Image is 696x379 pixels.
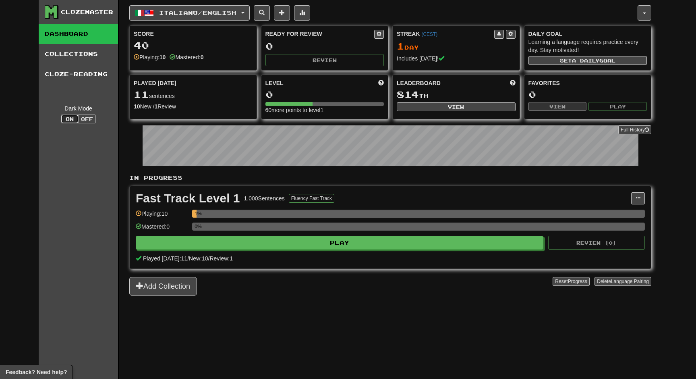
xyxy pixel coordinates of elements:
div: New / Review [134,102,253,110]
button: Review (0) [548,236,645,250]
button: Search sentences [254,5,270,21]
span: Leaderboard [397,79,441,87]
div: Playing: [134,53,166,61]
span: New: 10 [189,255,208,262]
div: 40 [134,40,253,50]
div: 60 more points to level 1 [265,106,384,114]
button: Play [136,236,543,250]
button: View [528,102,587,111]
span: Level [265,79,284,87]
button: Off [78,115,96,123]
button: Seta dailygoal [528,56,647,65]
div: sentences [134,90,253,100]
div: Favorites [528,79,647,87]
div: Mastered: [170,53,203,61]
div: Day [397,41,516,52]
div: Includes [DATE]! [397,54,516,62]
a: Cloze-Reading [39,64,118,84]
button: ResetProgress [553,277,589,286]
div: 1,000 Sentences [244,194,285,202]
button: More stats [294,5,310,21]
button: Fluency Fast Track [289,194,334,203]
strong: 1 [154,103,157,110]
button: DeleteLanguage Pairing [594,277,651,286]
span: 1 [397,40,404,52]
p: In Progress [129,174,651,182]
span: 814 [397,89,419,100]
span: 11 [134,89,149,100]
div: Fast Track Level 1 [136,192,240,204]
div: Score [134,30,253,38]
div: Daily Goal [528,30,647,38]
span: Italiano / English [159,9,236,16]
span: a daily [572,58,599,63]
span: Language Pairing [611,279,649,284]
div: 0 [265,90,384,100]
div: Playing: 10 [136,210,188,223]
span: Progress [568,279,587,284]
div: 0 [265,41,384,51]
div: Ready for Review [265,30,375,38]
button: Italiano/English [129,5,250,21]
button: Play [588,102,647,111]
a: Full History [618,125,651,134]
button: Add Collection [129,277,197,296]
span: Open feedback widget [6,368,67,376]
button: On [61,115,79,123]
button: Review [265,54,384,66]
div: th [397,90,516,100]
strong: 0 [201,54,204,60]
div: Dark Mode [45,104,112,112]
div: 0 [528,90,647,100]
div: Clozemaster [61,8,113,16]
a: Collections [39,44,118,64]
a: Dashboard [39,24,118,44]
span: Score more points to level up [378,79,384,87]
span: Played [DATE] [134,79,176,87]
span: / [187,255,189,262]
div: 1% [195,210,197,218]
button: Add sentence to collection [274,5,290,21]
span: This week in points, UTC [510,79,516,87]
span: Played [DATE]: 11 [143,255,187,262]
div: Streak [397,30,494,38]
span: Review: 1 [209,255,233,262]
div: Mastered: 0 [136,223,188,236]
a: (CEST) [421,31,437,37]
span: / [208,255,210,262]
strong: 10 [159,54,166,60]
button: View [397,102,516,111]
strong: 10 [134,103,140,110]
div: Learning a language requires practice every day. Stay motivated! [528,38,647,54]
